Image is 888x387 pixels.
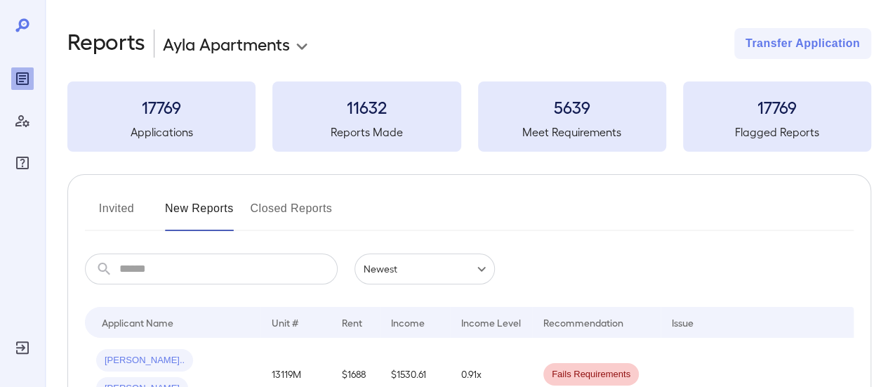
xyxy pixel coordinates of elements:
[272,124,460,140] h5: Reports Made
[734,28,871,59] button: Transfer Application
[163,32,290,55] p: Ayla Apartments
[67,28,145,59] h2: Reports
[67,124,256,140] h5: Applications
[67,81,871,152] summary: 17769Applications11632Reports Made5639Meet Requirements17769Flagged Reports
[543,368,639,381] span: Fails Requirements
[67,96,256,118] h3: 17769
[272,96,460,118] h3: 11632
[11,152,34,174] div: FAQ
[342,314,364,331] div: Rent
[683,96,871,118] h3: 17769
[354,254,495,284] div: Newest
[683,124,871,140] h5: Flagged Reports
[461,314,521,331] div: Income Level
[391,314,425,331] div: Income
[96,354,193,367] span: [PERSON_NAME]..
[478,124,666,140] h5: Meet Requirements
[543,314,623,331] div: Recommendation
[11,336,34,359] div: Log Out
[11,110,34,132] div: Manage Users
[272,314,298,331] div: Unit #
[672,314,694,331] div: Issue
[165,197,234,231] button: New Reports
[251,197,333,231] button: Closed Reports
[85,197,148,231] button: Invited
[478,96,666,118] h3: 5639
[11,67,34,90] div: Reports
[102,314,173,331] div: Applicant Name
